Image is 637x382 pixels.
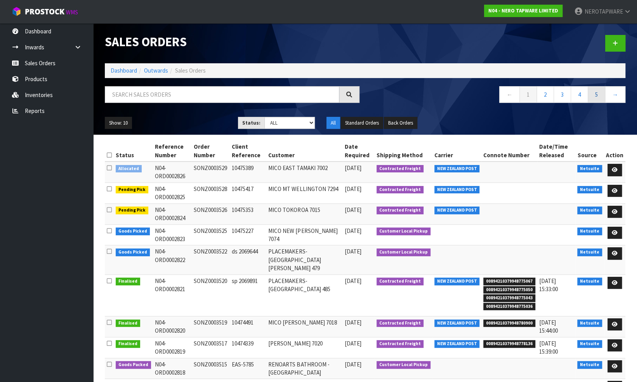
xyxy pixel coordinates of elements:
[434,165,480,173] span: NEW ZEALAND POST
[371,86,626,105] nav: Page navigation
[483,303,535,311] span: 00894210379948775036
[116,207,148,214] span: Pending Pick
[105,86,339,103] input: Search sales orders
[266,182,343,203] td: MICO MT WELLINGTON 7294
[377,165,424,173] span: Contracted Freight
[341,117,383,129] button: Standard Orders
[116,227,150,235] span: Goods Picked
[116,278,140,285] span: Finalised
[191,161,230,182] td: SONZ0003529
[230,274,266,316] td: sp 2069891
[554,86,571,103] a: 3
[116,361,151,369] span: Goods Packed
[230,245,266,274] td: ds 2069644
[577,361,602,369] span: Netsuite
[144,67,168,74] a: Outwards
[345,277,361,285] span: [DATE]
[483,278,535,285] span: 00894210379948775067
[588,86,605,103] a: 5
[377,361,430,369] span: Customer Local Pickup
[577,340,602,348] span: Netsuite
[345,227,361,234] span: [DATE]
[434,278,480,285] span: NEW ZEALAND POST
[577,207,602,214] span: Netsuite
[153,358,192,379] td: N04-ORD0002818
[434,340,480,348] span: NEW ZEALAND POST
[191,224,230,245] td: SONZ0003525
[230,182,266,203] td: 10475417
[577,227,602,235] span: Netsuite
[539,277,558,293] span: [DATE] 15:33:00
[483,294,535,302] span: 00894210379948775043
[153,203,192,224] td: N04-ORD0002824
[191,316,230,337] td: SONZ0003519
[230,161,266,182] td: 10475389
[230,224,266,245] td: 10475227
[375,141,432,161] th: Shipping Method
[432,141,482,161] th: Carrier
[230,141,266,161] th: Client Reference
[114,141,153,161] th: Status
[377,207,424,214] span: Contracted Freight
[434,207,480,214] span: NEW ZEALAND POST
[584,8,623,15] span: NEROTAPWARE
[266,316,343,337] td: MICO [PERSON_NAME] 7018
[539,319,558,334] span: [DATE] 15:44:00
[345,164,361,172] span: [DATE]
[105,35,359,49] h1: Sales Orders
[377,248,430,256] span: Customer Local Pickup
[116,319,140,327] span: Finalised
[191,182,230,203] td: SONZ0003528
[481,141,537,161] th: Connote Number
[434,186,480,194] span: NEW ZEALAND POST
[175,67,206,74] span: Sales Orders
[116,248,150,256] span: Goods Picked
[12,7,21,16] img: cube-alt.png
[605,86,625,103] a: →
[266,203,343,224] td: MICO TOKOROA 7015
[571,86,588,103] a: 4
[191,245,230,274] td: SONZ0003522
[266,245,343,274] td: PLACEMAKERS-[GEOGRAPHIC_DATA][PERSON_NAME] 479
[266,141,343,161] th: Customer
[105,117,132,129] button: Show: 10
[499,86,520,103] a: ←
[483,286,535,294] span: 00894210379948775050
[488,7,558,14] strong: N04 - NERO TAPWARE LIMITED
[345,319,361,326] span: [DATE]
[116,165,142,173] span: Allocated
[230,203,266,224] td: 10475353
[577,248,602,256] span: Netsuite
[577,186,602,194] span: Netsuite
[153,141,192,161] th: Reference Number
[343,141,375,161] th: Date Required
[153,224,192,245] td: N04-ORD0002823
[345,340,361,347] span: [DATE]
[483,319,535,327] span: 00894210379948780900
[326,117,340,129] button: All
[191,337,230,358] td: SONZ0003517
[345,361,361,368] span: [DATE]
[384,117,417,129] button: Back Orders
[604,141,625,161] th: Action
[537,141,576,161] th: Date/Time Released
[116,186,148,194] span: Pending Pick
[577,319,602,327] span: Netsuite
[345,185,361,193] span: [DATE]
[230,337,266,358] td: 10474339
[345,206,361,214] span: [DATE]
[153,316,192,337] td: N04-ORD0002820
[111,67,137,74] a: Dashboard
[191,141,230,161] th: Order Number
[377,186,424,194] span: Contracted Freight
[153,161,192,182] td: N04-ORD0002826
[191,203,230,224] td: SONZ0003526
[483,340,535,348] span: 00894210379948778136
[25,7,64,17] span: ProStock
[434,319,480,327] span: NEW ZEALAND POST
[116,340,140,348] span: Finalised
[242,120,260,126] strong: Status:
[575,141,604,161] th: Source
[536,86,554,103] a: 2
[266,274,343,316] td: PLACEMAKERS-[GEOGRAPHIC_DATA] 485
